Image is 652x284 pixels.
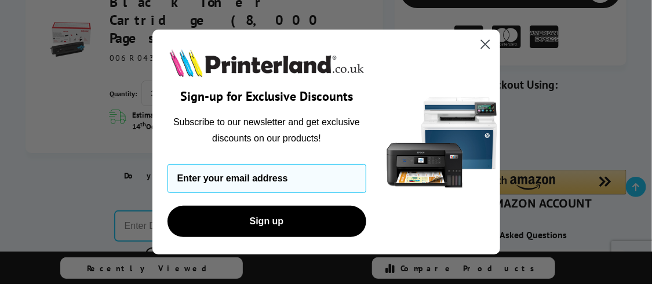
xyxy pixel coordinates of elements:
[180,88,353,104] span: Sign-up for Exclusive Discounts
[167,164,366,193] input: Enter your email address
[173,117,360,143] span: Subscribe to our newsletter and get exclusive discounts on our products!
[167,47,366,79] img: Printerland.co.uk
[475,34,496,54] button: Close dialog
[384,30,500,255] img: 5290a21f-4df8-4860-95f4-ea1e8d0e8904.png
[167,206,366,237] button: Sign up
